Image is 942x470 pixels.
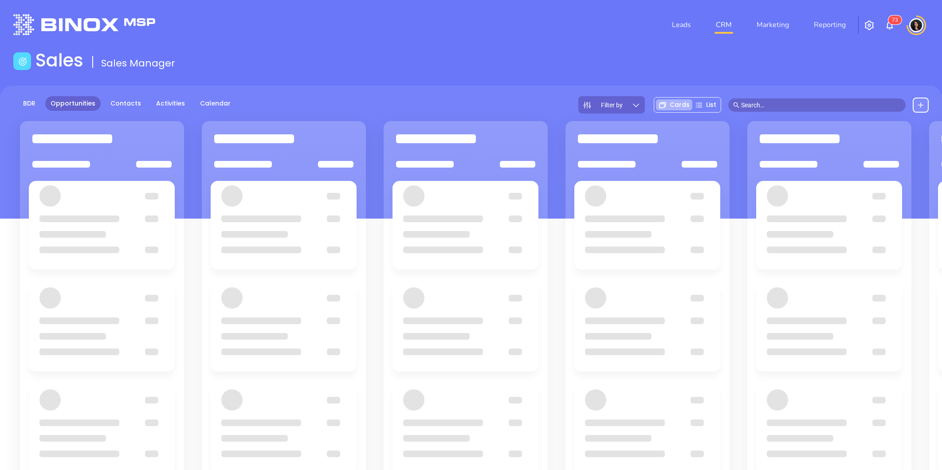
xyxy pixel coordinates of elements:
[101,56,175,70] span: Sales Manager
[884,20,895,31] img: iconNotification
[13,14,155,35] img: logo
[18,96,41,111] a: BDR
[810,16,849,34] a: Reporting
[888,16,902,24] sup: 73
[712,16,735,34] a: CRM
[195,96,236,111] a: Calendar
[601,102,623,108] span: Filter by
[741,100,901,110] input: Search…
[733,102,739,108] span: search
[151,96,190,111] a: Activities
[45,96,101,111] a: Opportunities
[892,17,895,23] span: 7
[909,18,923,32] img: user
[753,16,793,34] a: Marketing
[864,20,875,31] img: iconSetting
[35,50,83,71] h1: Sales
[895,17,898,23] span: 3
[668,16,695,34] a: Leads
[692,99,719,110] div: List
[656,99,692,110] div: Cards
[105,96,146,111] a: Contacts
